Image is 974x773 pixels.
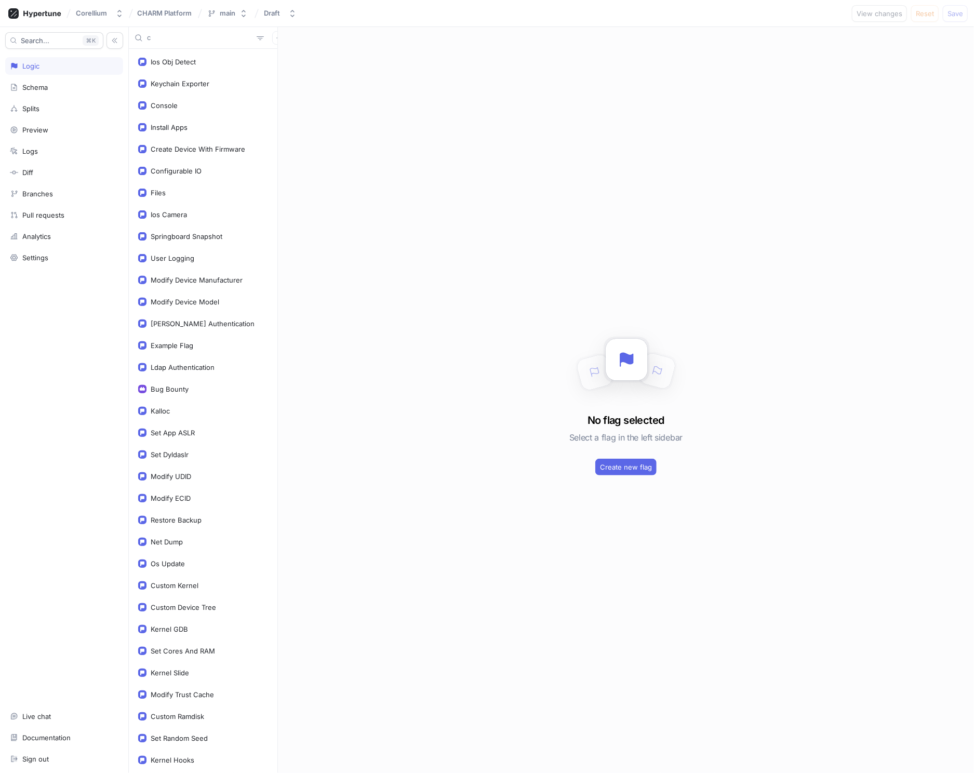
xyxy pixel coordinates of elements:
span: View changes [857,10,902,17]
span: CHARM Platform [137,9,192,17]
div: Logic [22,62,39,70]
h5: Select a flag in the left sidebar [569,428,683,447]
button: Search...K [5,32,103,49]
div: Documentation [22,734,71,742]
div: Modify Device Model [151,298,219,306]
div: Restore Backup [151,516,202,524]
div: Draft [264,9,280,18]
div: Os Update [151,559,185,568]
div: Ldap Authentication [151,363,215,371]
div: Diff [22,168,33,177]
div: Console [151,101,178,110]
div: Live chat [22,712,51,721]
div: Modify Device Manufacturer [151,276,243,284]
div: Kernel Hooks [151,756,194,764]
span: Create new flag [600,464,652,470]
div: Custom Device Tree [151,603,216,611]
button: Corellium [72,5,128,22]
div: K [83,35,99,46]
input: Search... [147,33,252,43]
button: Save [943,5,968,22]
div: Preview [22,126,48,134]
div: Keychain Exporter [151,79,209,88]
div: Files [151,189,166,197]
div: Branches [22,190,53,198]
div: Custom Ramdisk [151,712,204,721]
div: Pull requests [22,211,64,219]
span: Save [948,10,963,17]
div: Modify Trust Cache [151,690,214,699]
div: Kernel Slide [151,669,189,677]
div: Springboard Snapshot [151,232,222,241]
span: Search... [21,37,49,44]
div: Bug Bounty [151,385,189,393]
div: Example Flag [151,341,193,350]
div: Create Device With Firmware [151,145,245,153]
div: Schema [22,83,48,91]
div: Custom Kernel [151,581,198,590]
button: Draft [260,5,301,22]
div: Modify UDID [151,472,191,481]
div: Sign out [22,755,49,763]
div: Configurable IO [151,167,202,175]
div: Corellium [76,9,107,18]
div: Modify ECID [151,494,191,502]
div: Analytics [22,232,51,241]
div: Set Cores And RAM [151,647,215,655]
button: main [203,5,252,22]
div: Set Dyldaslr [151,450,189,459]
div: main [220,9,235,18]
div: Set Random Seed [151,734,208,742]
div: Install Apps [151,123,188,131]
div: Settings [22,254,48,262]
button: View changes [852,5,907,22]
div: Splits [22,104,39,113]
div: Kalloc [151,407,170,415]
div: User Logging [151,254,194,262]
div: Kernel GDB [151,625,188,633]
button: Reset [911,5,939,22]
div: Net Dump [151,538,183,546]
span: Reset [916,10,934,17]
div: [PERSON_NAME] Authentication [151,319,255,328]
div: Set App ASLR [151,429,195,437]
button: Create new flag [595,459,657,475]
div: Logs [22,147,38,155]
h3: No flag selected [588,412,664,428]
a: Documentation [5,729,123,747]
div: Ios Camera [151,210,187,219]
div: Ios Obj Detect [151,58,196,66]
